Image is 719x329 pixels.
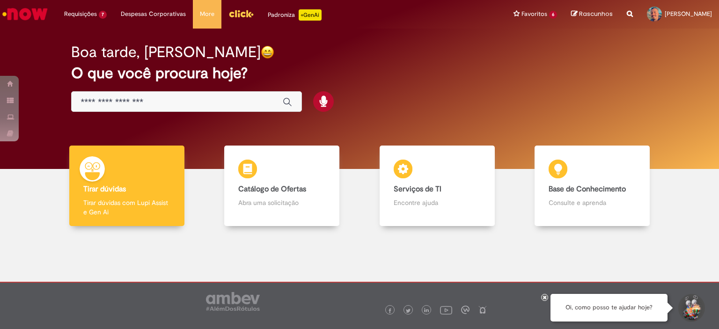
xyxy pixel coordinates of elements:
[71,44,261,60] h2: Boa tarde, [PERSON_NAME]
[550,294,668,322] div: Oi, como posso te ajudar hoje?
[549,184,626,194] b: Base de Conhecimento
[406,308,411,313] img: logo_footer_twitter.png
[440,304,452,316] img: logo_footer_youtube.png
[394,198,481,207] p: Encontre ajuda
[461,306,470,314] img: logo_footer_workplace.png
[549,198,636,207] p: Consulte e aprenda
[71,65,648,81] h2: O que você procura hoje?
[200,9,214,19] span: More
[424,308,429,314] img: logo_footer_linkedin.png
[261,45,274,59] img: happy-face.png
[268,9,322,21] div: Padroniza
[388,308,392,313] img: logo_footer_facebook.png
[478,306,487,314] img: logo_footer_naosei.png
[521,9,547,19] span: Favoritos
[238,198,325,207] p: Abra uma solicitação
[1,5,49,23] img: ServiceNow
[228,7,254,21] img: click_logo_yellow_360x200.png
[99,11,107,19] span: 7
[394,184,441,194] b: Serviços de TI
[359,146,515,227] a: Serviços de TI Encontre ajuda
[49,146,205,227] a: Tirar dúvidas Tirar dúvidas com Lupi Assist e Gen Ai
[571,10,613,19] a: Rascunhos
[64,9,97,19] span: Requisições
[299,9,322,21] p: +GenAi
[549,11,557,19] span: 6
[665,10,712,18] span: [PERSON_NAME]
[121,9,186,19] span: Despesas Corporativas
[205,146,360,227] a: Catálogo de Ofertas Abra uma solicitação
[579,9,613,18] span: Rascunhos
[238,184,306,194] b: Catálogo de Ofertas
[83,184,126,194] b: Tirar dúvidas
[677,294,705,322] button: Iniciar Conversa de Suporte
[206,292,260,311] img: logo_footer_ambev_rotulo_gray.png
[515,146,670,227] a: Base de Conhecimento Consulte e aprenda
[83,198,170,217] p: Tirar dúvidas com Lupi Assist e Gen Ai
